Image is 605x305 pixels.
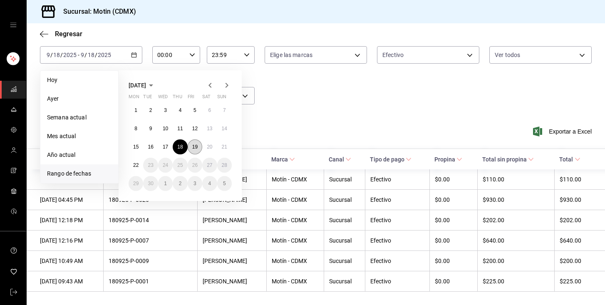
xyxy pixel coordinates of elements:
div: 180925-P-0007 [109,237,192,244]
div: $640.00 [560,237,592,244]
div: Sucursal [329,237,360,244]
div: Efectivo [370,217,425,223]
abbr: September 29, 2025 [133,181,139,186]
div: $225.00 [483,278,550,285]
button: September 22, 2025 [129,158,143,173]
button: September 25, 2025 [173,158,187,173]
button: September 3, 2025 [158,103,173,118]
div: $930.00 [483,196,550,203]
span: Mes actual [47,132,112,141]
span: / [95,52,97,58]
abbr: Tuesday [143,94,151,103]
span: Rango de fechas [47,169,112,178]
div: [DATE] 09:43 AM [40,278,98,285]
span: Total [559,156,580,163]
div: $200.00 [483,258,550,264]
div: $110.00 [483,176,550,183]
div: Efectivo [370,237,425,244]
button: October 5, 2025 [217,176,232,191]
div: $0.00 [435,258,472,264]
span: Propina [434,156,462,163]
div: [PERSON_NAME] [203,237,261,244]
abbr: October 1, 2025 [164,181,167,186]
abbr: September 12, 2025 [192,126,198,131]
abbr: September 4, 2025 [179,107,182,113]
div: $930.00 [560,196,592,203]
input: -- [80,52,84,58]
div: $0.00 [435,278,472,285]
div: Sucursal [329,176,360,183]
abbr: September 16, 2025 [148,144,153,150]
abbr: September 19, 2025 [192,144,198,150]
abbr: September 17, 2025 [163,144,168,150]
button: September 15, 2025 [129,139,143,154]
button: September 18, 2025 [173,139,187,154]
button: September 13, 2025 [202,121,217,136]
div: $225.00 [560,278,592,285]
div: Efectivo [370,278,425,285]
div: $0.00 [435,176,472,183]
span: Hoy [47,76,112,84]
span: / [50,52,53,58]
div: Efectivo [370,258,425,264]
abbr: September 11, 2025 [177,126,183,131]
div: 180925-P-0014 [109,217,192,223]
div: $0.00 [435,217,472,223]
div: $110.00 [560,176,592,183]
abbr: September 23, 2025 [148,162,153,168]
div: $0.00 [435,237,472,244]
abbr: October 5, 2025 [223,181,226,186]
div: 180925-P-0001 [109,278,192,285]
abbr: September 21, 2025 [222,144,227,150]
div: Motín - CDMX [272,278,319,285]
span: Canal [329,156,351,163]
div: [DATE] 10:49 AM [40,258,98,264]
button: September 26, 2025 [188,158,202,173]
div: Motín - CDMX [272,237,319,244]
button: September 16, 2025 [143,139,158,154]
span: / [60,52,63,58]
abbr: September 25, 2025 [177,162,183,168]
button: September 10, 2025 [158,121,173,136]
button: September 19, 2025 [188,139,202,154]
h3: Sucursal: Motin (CDMX) [57,7,136,17]
abbr: September 20, 2025 [207,144,212,150]
span: Elige las marcas [270,51,312,59]
button: September 8, 2025 [129,121,143,136]
abbr: Wednesday [158,94,168,103]
input: -- [46,52,50,58]
abbr: September 28, 2025 [222,162,227,168]
abbr: September 30, 2025 [148,181,153,186]
button: September 27, 2025 [202,158,217,173]
span: / [84,52,87,58]
abbr: Saturday [202,94,211,103]
abbr: September 24, 2025 [163,162,168,168]
button: September 20, 2025 [202,139,217,154]
button: October 2, 2025 [173,176,187,191]
button: October 4, 2025 [202,176,217,191]
span: [DATE] [129,82,146,89]
span: Ayer [47,94,112,103]
button: September 14, 2025 [217,121,232,136]
span: - [78,52,79,58]
div: Sucursal [329,278,360,285]
div: Efectivo [370,176,425,183]
button: Regresar [40,30,82,38]
button: September 29, 2025 [129,176,143,191]
abbr: September 6, 2025 [208,107,211,113]
div: [PERSON_NAME] [203,278,261,285]
input: ---- [63,52,77,58]
abbr: September 5, 2025 [193,107,196,113]
span: Ver todos [495,51,520,59]
button: October 3, 2025 [188,176,202,191]
div: $202.00 [483,217,550,223]
div: 180925-P-0026 [109,196,192,203]
button: September 30, 2025 [143,176,158,191]
button: September 2, 2025 [143,103,158,118]
abbr: Monday [129,94,139,103]
div: Sucursal [329,258,360,264]
button: open drawer [10,22,17,28]
div: $0.00 [435,196,472,203]
div: Motín - CDMX [272,176,319,183]
button: September 28, 2025 [217,158,232,173]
